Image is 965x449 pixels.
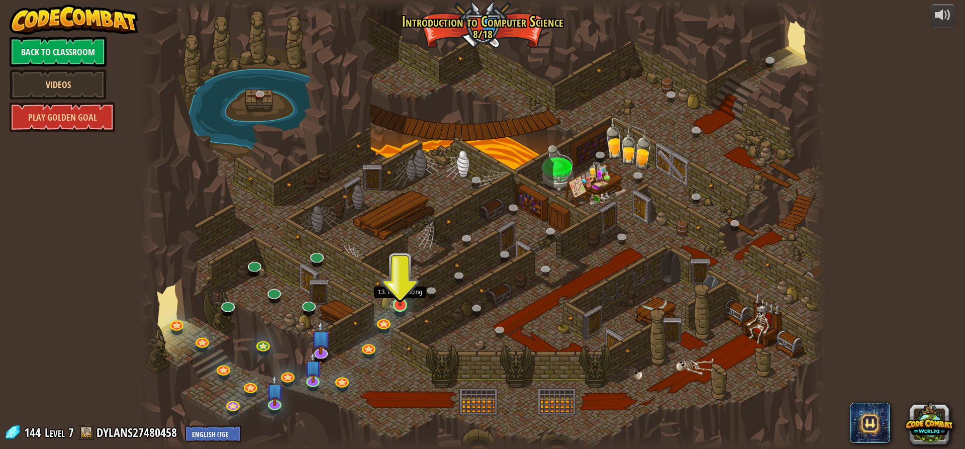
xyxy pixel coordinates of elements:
a: Videos [10,69,107,100]
img: level-banner-unstarted-subscriber.png [311,320,331,354]
span: 144 [24,424,44,440]
img: level-banner-unstarted-subscriber.png [304,352,322,383]
a: Back to Classroom [10,37,107,67]
img: level-banner-started.png [391,264,409,306]
img: level-banner-unstarted-subscriber.png [265,375,283,406]
a: Play Golden Goal [10,102,115,132]
button: Adjust volume [930,5,955,28]
span: Level [45,424,65,441]
a: DYLANS27480458 [96,424,180,440]
img: CodeCombat - Learn how to code by playing a game [10,5,138,35]
span: 7 [68,424,74,440]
